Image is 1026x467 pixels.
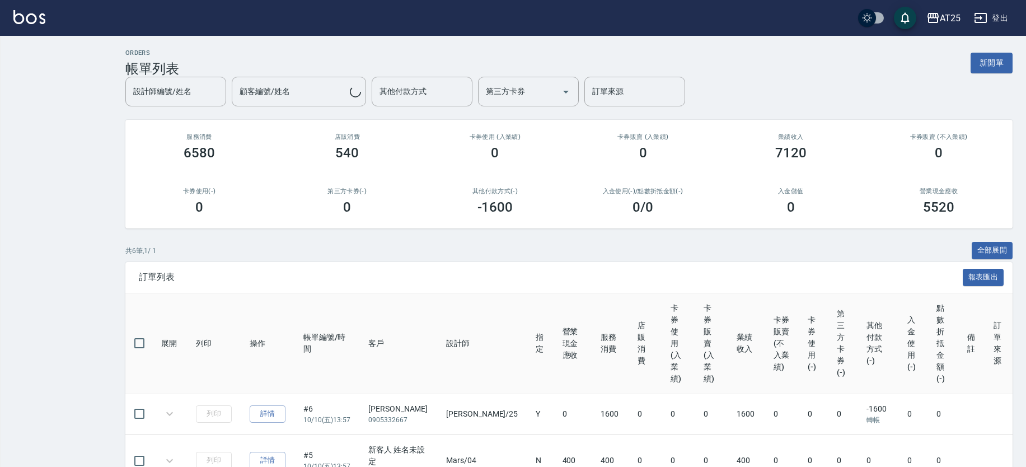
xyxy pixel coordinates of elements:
a: 新開單 [971,57,1013,68]
th: 其他付款方式(-) [858,293,898,394]
h2: 營業現金應收 [878,188,999,195]
div: AT25 [940,11,961,25]
h3: 服務消費 [139,133,260,141]
td: 1600 [592,394,629,434]
button: 全部展開 [972,242,1013,259]
button: 報表匯出 [963,269,1004,286]
h2: ORDERS [125,49,179,57]
th: 卡券販賣 (入業績) [695,293,728,394]
td: 1600 [728,394,765,434]
h3: 0 [639,145,647,161]
div: [PERSON_NAME] [368,403,428,415]
th: 帳單編號/時間 [294,293,359,394]
th: 客戶 [359,293,437,394]
p: 0905332667 [368,415,428,425]
a: 詳情 [250,405,285,423]
td: 0 [898,394,927,434]
th: 卡券販賣 (不入業績) [765,293,799,394]
h3: 5520 [923,199,954,215]
th: 店販消費 [629,293,662,394]
h3: 540 [335,145,359,161]
h2: 入金使用(-) /點數折抵金額(-) [582,188,703,195]
th: 業績收入 [728,293,765,394]
td: 0 [662,394,695,434]
p: 共 6 筆, 1 / 1 [125,246,156,256]
th: 備註 [958,293,985,394]
th: 點數折抵金額(-) [927,293,958,394]
td: 0 [629,394,662,434]
td: Y [527,394,553,434]
h3: 0 [787,199,795,215]
td: 0 [554,394,592,434]
th: 第三方卡券(-) [828,293,858,394]
td: 0 [695,394,728,434]
p: 轉帳 [866,415,889,425]
h3: 0 /0 [633,199,653,215]
td: 0 [765,394,799,434]
h3: -1600 [477,199,513,215]
h2: 業績收入 [730,133,851,141]
h2: 卡券使用 (入業績) [434,133,555,141]
a: 報表匯出 [963,271,1004,282]
h2: 卡券使用(-) [139,188,260,195]
h3: 0 [491,145,499,161]
td: [PERSON_NAME] /25 [437,394,527,434]
button: save [894,7,916,29]
td: 0 [799,394,828,434]
h3: 帳單列表 [125,61,179,77]
th: 入金使用(-) [898,293,927,394]
th: 營業現金應收 [554,293,592,394]
button: 登出 [969,8,1013,29]
img: Logo [13,10,45,24]
th: 操作 [241,293,294,394]
h2: 店販消費 [287,133,407,141]
th: 指定 [527,293,553,394]
th: 訂單來源 [985,293,1013,394]
td: #6 [294,394,359,434]
button: AT25 [922,7,965,30]
button: Open [557,83,575,101]
th: 展開 [152,293,187,394]
h2: 第三方卡券(-) [287,188,407,195]
h3: 0 [195,199,203,215]
h2: 入金儲值 [730,188,851,195]
td: 0 [828,394,858,434]
th: 卡券使用 (入業績) [662,293,695,394]
h3: 0 [935,145,943,161]
p: 10/10 (五) 13:57 [303,415,350,425]
td: 0 [927,394,958,434]
h2: 卡券販賣 (入業績) [582,133,703,141]
span: 訂單列表 [139,272,963,283]
h2: 卡券販賣 (不入業績) [878,133,999,141]
h2: 其他付款方式(-) [434,188,555,195]
th: 列印 [187,293,241,394]
h3: 7120 [775,145,807,161]
th: 卡券使用(-) [799,293,828,394]
h3: 0 [343,199,351,215]
h3: 6580 [184,145,215,161]
th: 服務消費 [592,293,629,394]
td: -1600 [858,394,898,434]
th: 設計師 [437,293,527,394]
button: 新開單 [971,53,1013,73]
